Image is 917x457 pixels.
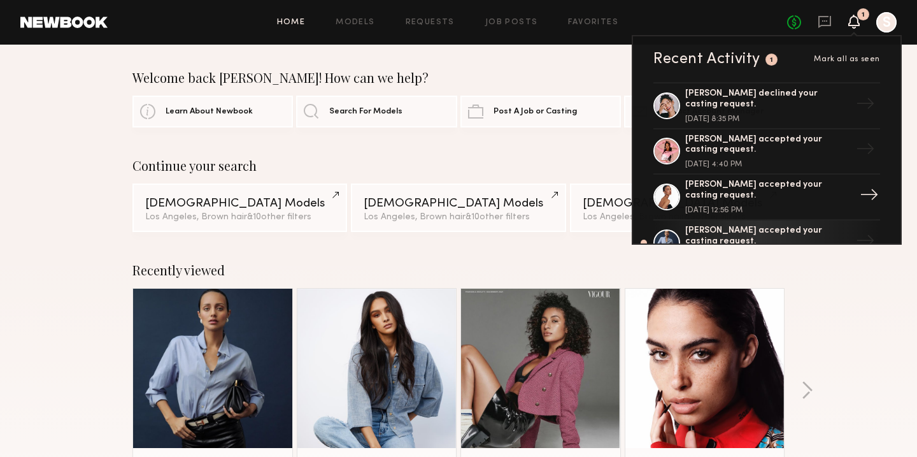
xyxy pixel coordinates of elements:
[132,96,293,127] a: Learn About Newbook
[132,70,785,85] div: Welcome back [PERSON_NAME]! How can we help?
[862,11,865,18] div: 1
[685,89,851,110] div: [PERSON_NAME] declined your casting request.
[685,226,851,247] div: [PERSON_NAME] accepted your casting request.
[814,55,880,63] span: Mark all as seen
[336,18,374,27] a: Models
[685,134,851,156] div: [PERSON_NAME] accepted your casting request.
[351,184,565,232] a: [DEMOGRAPHIC_DATA] ModelsLos Angeles, Brown hair&10other filters
[145,213,334,222] div: Los Angeles, Brown hair
[460,96,621,127] a: Post A Job or Casting
[653,175,880,221] a: [PERSON_NAME] accepted your casting request.[DATE] 12:56 PM→
[277,18,306,27] a: Home
[855,180,884,214] div: →
[624,96,785,127] a: Contact Account Manager
[770,57,774,64] div: 1
[685,115,851,123] div: [DATE] 8:35 PM
[132,158,785,173] div: Continue your search
[851,134,880,168] div: →
[166,108,253,116] span: Learn About Newbook
[364,198,553,210] div: [DEMOGRAPHIC_DATA] Models
[653,52,760,67] div: Recent Activity
[653,82,880,129] a: [PERSON_NAME] declined your casting request.[DATE] 8:35 PM→
[570,184,785,232] a: [DEMOGRAPHIC_DATA] ModelsLos Angeles, Brown hair&9other filters
[329,108,402,116] span: Search For Models
[685,207,851,214] div: [DATE] 12:56 PM
[851,89,880,122] div: →
[851,226,880,259] div: →
[406,18,455,27] a: Requests
[876,12,897,33] a: S
[132,184,347,232] a: [DEMOGRAPHIC_DATA] ModelsLos Angeles, Brown hair&10other filters
[247,213,311,221] span: & 10 other filter s
[145,198,334,210] div: [DEMOGRAPHIC_DATA] Models
[583,198,772,210] div: [DEMOGRAPHIC_DATA] Models
[132,263,785,278] div: Recently viewed
[583,213,772,222] div: Los Angeles, Brown hair
[485,18,538,27] a: Job Posts
[653,129,880,175] a: [PERSON_NAME] accepted your casting request.[DATE] 4:40 PM→
[685,161,851,168] div: [DATE] 4:40 PM
[685,180,851,201] div: [PERSON_NAME] accepted your casting request.
[364,213,553,222] div: Los Angeles, Brown hair
[568,18,618,27] a: Favorites
[653,221,880,266] a: [PERSON_NAME] accepted your casting request.→
[466,213,530,221] span: & 10 other filter s
[494,108,577,116] span: Post A Job or Casting
[296,96,457,127] a: Search For Models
